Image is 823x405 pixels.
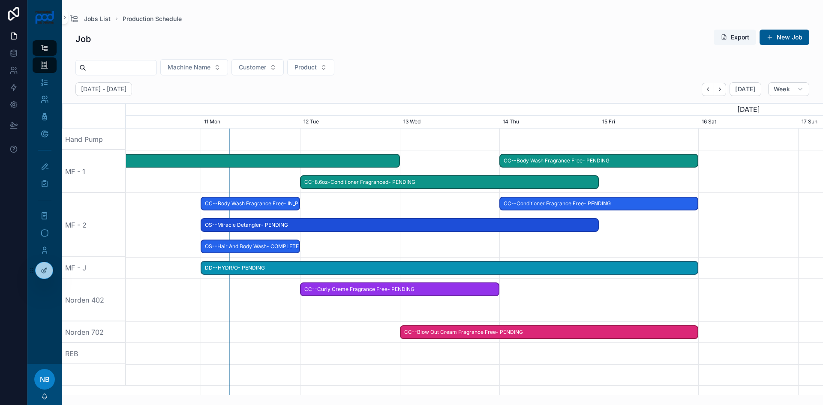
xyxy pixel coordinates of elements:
div: 16 Sat [698,116,798,129]
h1: Job [75,33,91,45]
div: CC--Conditioner Fragrance Free- PENDING [499,197,699,211]
button: Select Button [160,59,228,75]
h2: [DATE] - [DATE] [81,85,126,93]
div: 13 Wed [400,116,499,129]
button: [DATE] [730,82,761,96]
div: 15 Fri [599,116,698,129]
button: Select Button [287,59,334,75]
div: MF - J [62,257,126,279]
span: Machine Name [168,63,210,72]
span: CC--Body Wash Fragrance Free- PENDING [500,154,698,168]
button: Select Button [231,59,284,75]
div: OS--Hair And Body Wash- COMPLETED [201,240,300,254]
span: [DATE] [735,85,755,93]
span: DD--HYDR/O- PENDING [201,261,697,275]
div: 14 Thu [499,116,599,129]
div: DD--HYDR/O- PENDING [201,261,698,275]
div: CC--Body Wash Fragrance Free- IN_PROCESS [201,197,300,211]
span: Week [774,85,790,93]
button: Export [714,30,756,45]
div: MF - 1 [62,150,126,193]
div: CC--Curly Creme Fragrance Free- PENDING [300,282,499,297]
img: App logo [35,10,55,24]
div: 12 Tue [300,116,399,129]
div: CC-8.6oz-Conditioner Fragranced- PENDING [300,175,599,189]
span: OS--Miracle Detangler- PENDING [201,218,598,232]
div: CC--Blow Out Cream Fragrance Free- PENDING [400,325,699,339]
span: CC--Curly Creme Fragrance Free- PENDING [301,282,499,297]
span: Customer [239,63,266,72]
div: Norden 402 [62,279,126,321]
div: CC--Body Wash Fragrance Free- PENDING [499,154,699,168]
span: OS--Hair And Body Wash- COMPLETED [201,240,299,254]
span: CC-8.6oz-Conditioner Fragranced- PENDING [301,175,598,189]
span: CC--Blow Out Cream Fragrance Free- PENDING [401,325,698,339]
div: 10 Sun [101,116,201,129]
button: Week [768,82,809,96]
span: CC--Body Wash Fragrance Free- IN_PROCESS [201,197,299,211]
a: Production Schedule [123,15,182,23]
span: Product [294,63,317,72]
div: REB [62,343,126,364]
span: Jobs List [84,15,111,23]
div: scrollable content [27,34,62,269]
a: Jobs List [69,14,111,24]
span: CC--Conditioner Fragrance Free- PENDING [500,197,698,211]
div: 11 Mon [201,116,300,129]
span: NB [40,374,50,384]
button: New Job [760,30,809,45]
div: MF - 2 [62,193,126,257]
div: Hand Pump [62,129,126,150]
div: OS--Miracle Detangler- PENDING [201,218,599,232]
div: Norden 702 [62,321,126,343]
